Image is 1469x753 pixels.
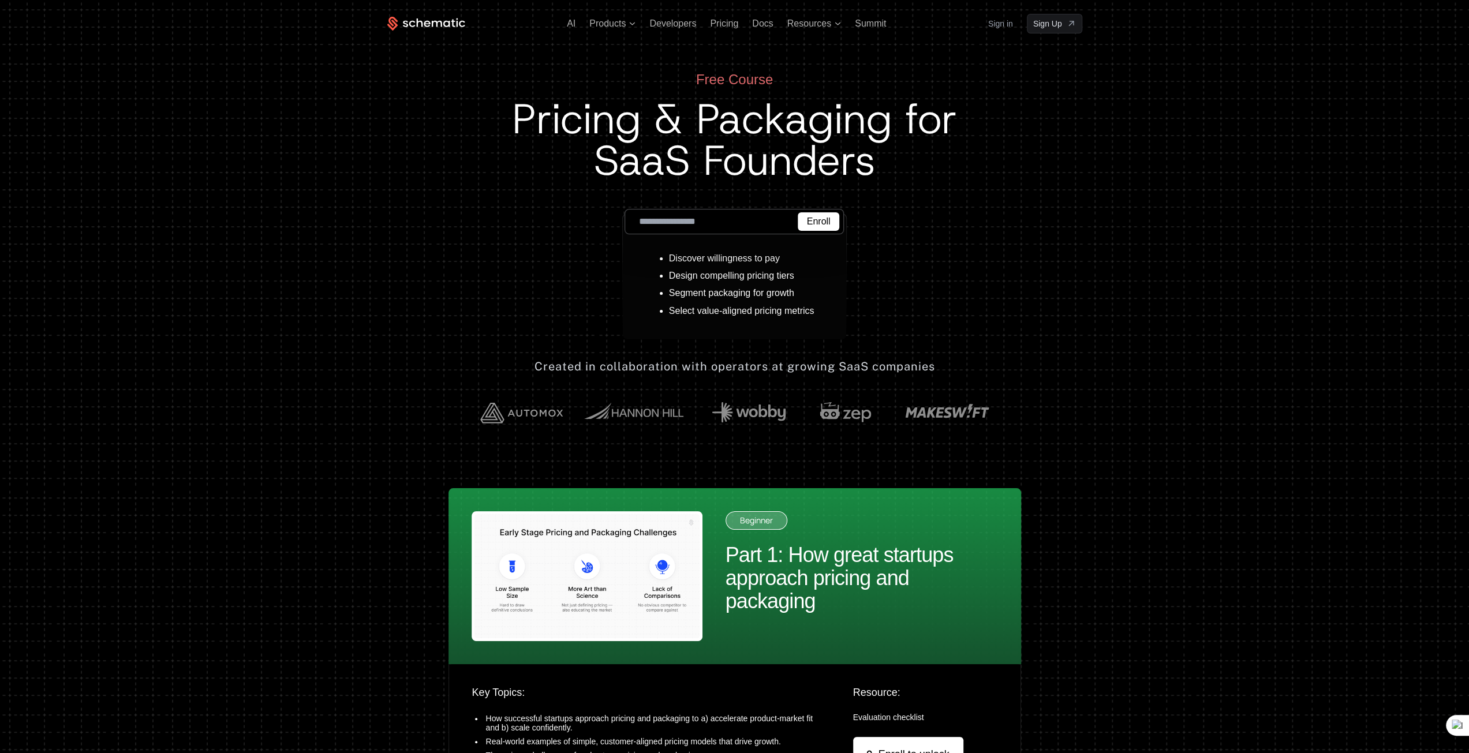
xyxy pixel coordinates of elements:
div: Resource: [853,687,997,698]
img: image (34).png [472,511,702,641]
span: Products [589,18,626,29]
li: How successful startups approach pricing and packaging to a) accelerate product-market fit and b)... [484,711,825,735]
li: Segment packaging for growth [669,288,814,298]
button: Enroll [798,212,840,231]
div: beginner [726,511,787,530]
h1: Pricing & Packaging for SaaS Founders [512,98,957,181]
a: Pricing [710,18,738,28]
li: Real-world examples of simple, customer-aligned pricing models that drive growth. [484,735,825,748]
a: Summit [855,18,886,28]
li: Discover willingness to pay [669,253,814,264]
span: Sign Up [1033,18,1062,29]
a: Developers [649,18,696,28]
a: Sign in [988,14,1013,33]
a: Docs [752,18,773,28]
a: [object Object] [1027,14,1082,33]
div: Evaluation checklist [853,711,997,723]
div: Part 1: How great startups approach pricing and packaging [726,544,998,613]
a: AI [567,18,575,28]
div: Key Topics: [472,687,825,698]
div: Free Course [512,70,957,89]
span: Resources [787,18,831,29]
li: Select value-aligned pricing metrics [669,306,814,316]
li: Design compelling pricing tiers [669,271,814,281]
div: Created in collaboration with operators at growing SaaS companies [534,358,935,374]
